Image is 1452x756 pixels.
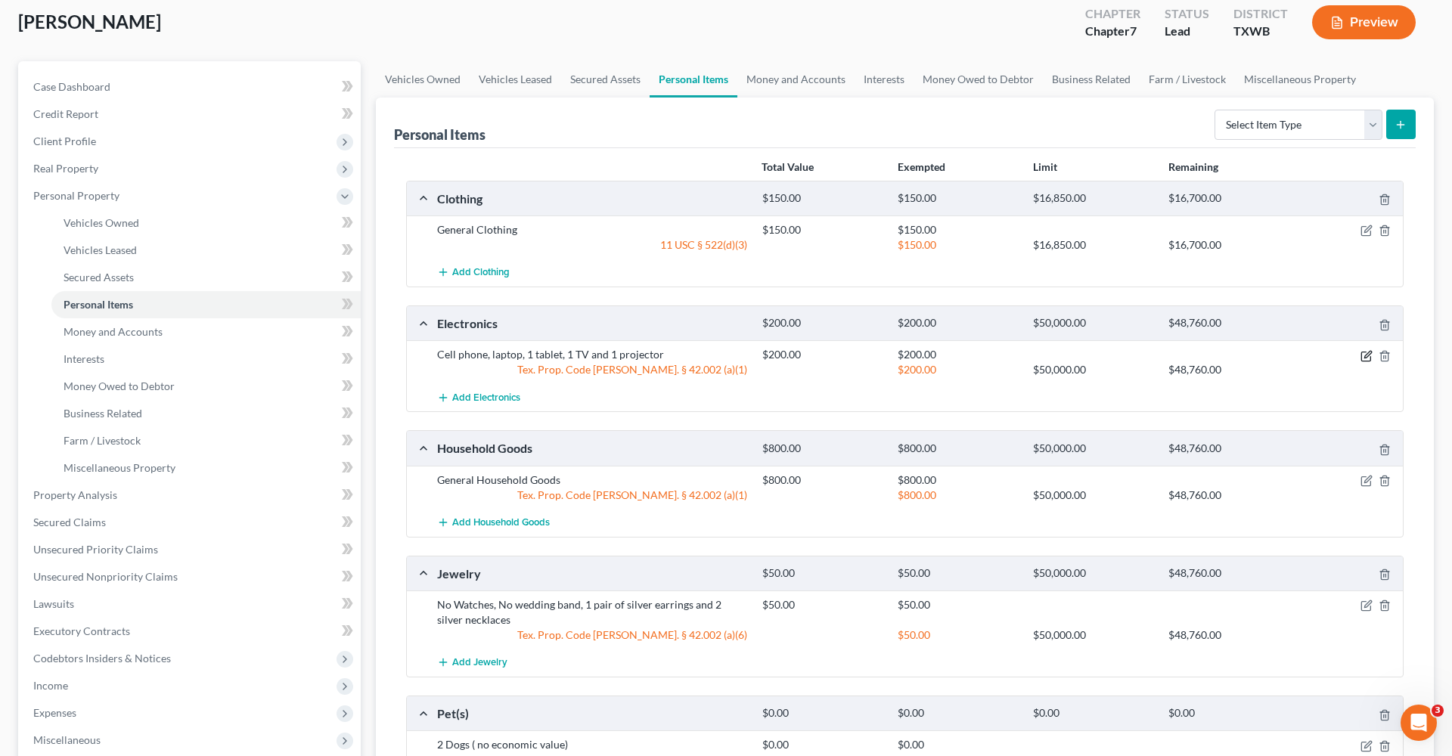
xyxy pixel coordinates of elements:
[1085,23,1140,40] div: Chapter
[898,160,945,173] strong: Exempted
[1025,488,1161,503] div: $50,000.00
[51,373,361,400] a: Money Owed to Debtor
[1025,237,1161,253] div: $16,850.00
[890,472,1025,488] div: $800.00
[1165,23,1209,40] div: Lead
[51,209,361,237] a: Vehicles Owned
[1130,23,1137,38] span: 7
[755,442,890,456] div: $800.00
[1025,191,1161,206] div: $16,850.00
[890,191,1025,206] div: $150.00
[430,191,755,206] div: Clothing
[51,264,361,291] a: Secured Assets
[890,316,1025,330] div: $200.00
[1025,706,1161,720] div: $0.00
[33,543,158,556] span: Unsecured Priority Claims
[755,566,890,581] div: $50.00
[51,345,361,373] a: Interests
[755,222,890,237] div: $150.00
[1432,705,1444,717] span: 3
[890,347,1025,362] div: $200.00
[1161,362,1296,377] div: $48,760.00
[1161,442,1296,456] div: $48,760.00
[394,125,486,144] div: Personal Items
[33,80,110,93] span: Case Dashboard
[890,706,1025,720] div: $0.00
[1235,61,1365,98] a: Miscellaneous Property
[33,516,106,528] span: Secured Claims
[1025,362,1161,377] div: $50,000.00
[430,362,755,377] div: Tex. Prop. Code [PERSON_NAME]. § 42.002 (a)(1)
[890,488,1025,503] div: $800.00
[1161,316,1296,330] div: $48,760.00
[1025,566,1161,581] div: $50,000.00
[33,189,119,202] span: Personal Property
[21,509,361,536] a: Secured Claims
[650,61,737,98] a: Personal Items
[1161,237,1296,253] div: $16,700.00
[1161,706,1296,720] div: $0.00
[64,434,141,447] span: Farm / Livestock
[762,160,814,173] strong: Total Value
[33,706,76,719] span: Expenses
[1161,488,1296,503] div: $48,760.00
[18,11,161,33] span: [PERSON_NAME]
[437,509,550,537] button: Add Household Goods
[33,733,101,746] span: Miscellaneous
[452,516,550,528] span: Add Household Goods
[33,624,130,637] span: Executory Contracts
[33,570,178,583] span: Unsecured Nonpriority Claims
[21,482,361,509] a: Property Analysis
[64,271,134,283] span: Secured Assets
[1161,191,1296,206] div: $16,700.00
[64,298,133,311] span: Personal Items
[437,383,520,411] button: Add Electronics
[51,237,361,264] a: Vehicles Leased
[755,191,890,206] div: $150.00
[430,705,755,721] div: Pet(s)
[1085,5,1140,23] div: Chapter
[430,472,755,488] div: General Household Goods
[890,627,1025,643] div: $50.00
[890,566,1025,581] div: $50.00
[33,488,117,501] span: Property Analysis
[51,454,361,482] a: Miscellaneous Property
[890,737,1025,752] div: $0.00
[1033,160,1057,173] strong: Limit
[755,316,890,330] div: $200.00
[430,347,755,362] div: Cell phone, laptop, 1 tablet, 1 TV and 1 projector
[64,352,104,365] span: Interests
[1161,566,1296,581] div: $48,760.00
[437,649,507,677] button: Add Jewelry
[1025,316,1161,330] div: $50,000.00
[1168,160,1218,173] strong: Remaining
[755,472,890,488] div: $800.00
[890,362,1025,377] div: $200.00
[21,590,361,618] a: Lawsuits
[452,657,507,669] span: Add Jewelry
[64,461,175,474] span: Miscellaneous Property
[51,400,361,427] a: Business Related
[1312,5,1416,39] button: Preview
[1233,5,1288,23] div: District
[1025,627,1161,643] div: $50,000.00
[430,488,755,503] div: Tex. Prop. Code [PERSON_NAME]. § 42.002 (a)(1)
[430,737,755,752] div: 2 Dogs ( no economic value)
[430,315,755,331] div: Electronics
[1233,23,1288,40] div: TXWB
[430,222,755,237] div: General Clothing
[21,618,361,645] a: Executory Contracts
[430,627,755,643] div: Tex. Prop. Code [PERSON_NAME]. § 42.002 (a)(6)
[51,427,361,454] a: Farm / Livestock
[33,107,98,120] span: Credit Report
[1025,442,1161,456] div: $50,000.00
[755,737,890,752] div: $0.00
[64,243,137,256] span: Vehicles Leased
[890,597,1025,612] div: $50.00
[430,565,755,581] div: Jewelry
[21,101,361,128] a: Credit Report
[737,61,855,98] a: Money and Accounts
[21,73,361,101] a: Case Dashboard
[755,347,890,362] div: $200.00
[64,380,175,392] span: Money Owed to Debtor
